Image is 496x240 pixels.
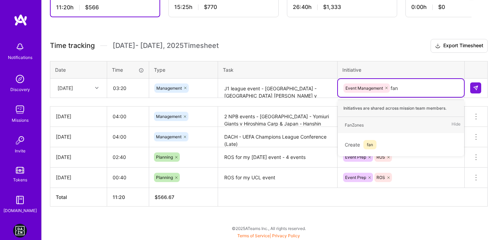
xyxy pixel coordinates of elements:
span: $ 566.67 [155,194,174,200]
a: Terms of Service [237,233,270,238]
span: Management [156,86,182,91]
textarea: ROS for my [DATE] event - 4 events [219,148,337,167]
span: | [237,233,300,238]
img: logo [14,14,28,26]
span: $0 [438,3,445,11]
img: DAZN: Event Moderators for Israel Based Team [13,224,27,238]
div: Tokens [13,176,27,183]
img: bell [13,40,27,54]
span: Event Management [345,86,383,91]
div: [DATE] [58,84,73,92]
img: discovery [13,72,27,86]
div: [DOMAIN_NAME] [3,207,37,214]
i: icon Download [435,42,441,50]
div: [DATE] [56,113,101,120]
span: Time tracking [50,41,95,50]
span: Event Prep [345,154,366,160]
div: Notifications [8,54,32,61]
img: teamwork [13,103,27,117]
th: Task [218,61,338,78]
span: fan [363,140,376,149]
textarea: ROS for my UCL event [219,168,337,187]
textarea: 2 NPB events - [GEOGRAPHIC_DATA] - Yomiuri Giants v Hiroshima Carp & Japan - Hanshin Tigers v Yok... [219,107,337,126]
span: $566 [85,4,99,11]
div: © 2025 ATeams Inc., All rights reserved. [41,220,496,237]
div: Invite [15,147,25,154]
div: Initiative [342,66,459,73]
span: ROS [376,175,385,180]
span: Planning [156,175,173,180]
span: Management [156,114,182,119]
div: 26:40 h [293,3,391,11]
div: Discovery [10,86,30,93]
img: tokens [16,167,24,173]
img: Submit [473,85,478,91]
span: Planning [156,154,173,160]
div: 11:20 h [56,4,154,11]
div: Initiatives are shared across mission team members. [338,100,464,117]
div: Missions [12,117,29,124]
span: [DATE] - [DATE] , 2025 Timesheet [113,41,219,50]
th: Date [50,61,107,78]
textarea: DACH - UEFA Champions League Conference (Late) [219,128,337,147]
img: guide book [13,193,27,207]
th: Type [149,61,218,78]
textarea: J1 league event - [GEOGRAPHIC_DATA] - [GEOGRAPHIC_DATA] [PERSON_NAME] v Avispa Fukuoka [219,79,337,98]
span: $770 [204,3,217,11]
div: FanZones [345,121,364,129]
div: Time [112,66,144,73]
img: Invite [13,133,27,147]
div: null [470,82,482,93]
div: [DATE] [56,133,101,140]
input: HH:MM [107,79,148,97]
span: Hide [452,120,461,130]
a: Privacy Policy [272,233,300,238]
input: HH:MM [107,107,149,126]
input: HH:MM [107,148,149,166]
a: DAZN: Event Moderators for Israel Based Team [11,224,29,238]
span: Event Prep [345,175,366,180]
div: [DATE] [56,174,101,181]
input: HH:MM [107,168,149,187]
th: 11:20 [107,188,149,206]
input: HH:MM [107,128,149,146]
i: icon Chevron [95,86,99,90]
span: $1,333 [323,3,341,11]
div: 15:25 h [174,3,273,11]
th: Total [50,188,107,206]
span: Management [156,134,182,139]
button: Export Timesheet [431,39,488,53]
div: [DATE] [56,153,101,161]
span: ROS [376,154,385,160]
div: Create [341,137,461,153]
